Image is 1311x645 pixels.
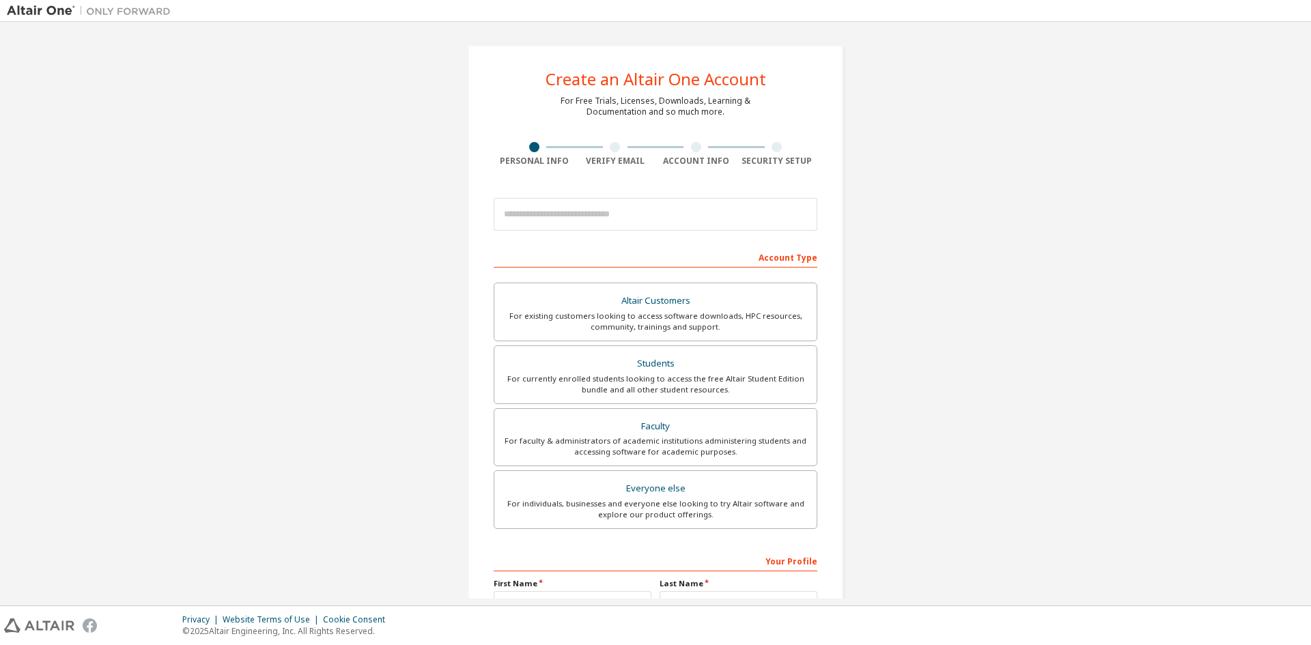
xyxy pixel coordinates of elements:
div: Verify Email [575,156,656,167]
label: Last Name [660,578,817,589]
div: Altair Customers [503,291,808,311]
img: Altair One [7,4,178,18]
div: Account Info [655,156,737,167]
div: For individuals, businesses and everyone else looking to try Altair software and explore our prod... [503,498,808,520]
div: Students [503,354,808,373]
div: Faculty [503,417,808,436]
p: © 2025 Altair Engineering, Inc. All Rights Reserved. [182,625,393,637]
div: For faculty & administrators of academic institutions administering students and accessing softwa... [503,435,808,457]
div: Account Type [494,246,817,268]
div: Your Profile [494,549,817,571]
div: Website Terms of Use [223,614,323,625]
img: facebook.svg [83,618,97,633]
div: Security Setup [737,156,818,167]
label: First Name [494,578,651,589]
div: Cookie Consent [323,614,393,625]
div: Everyone else [503,479,808,498]
img: altair_logo.svg [4,618,74,633]
div: For currently enrolled students looking to access the free Altair Student Edition bundle and all ... [503,373,808,395]
div: Personal Info [494,156,575,167]
div: For existing customers looking to access software downloads, HPC resources, community, trainings ... [503,311,808,332]
div: Create an Altair One Account [546,71,766,87]
div: For Free Trials, Licenses, Downloads, Learning & Documentation and so much more. [561,96,750,117]
div: Privacy [182,614,223,625]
